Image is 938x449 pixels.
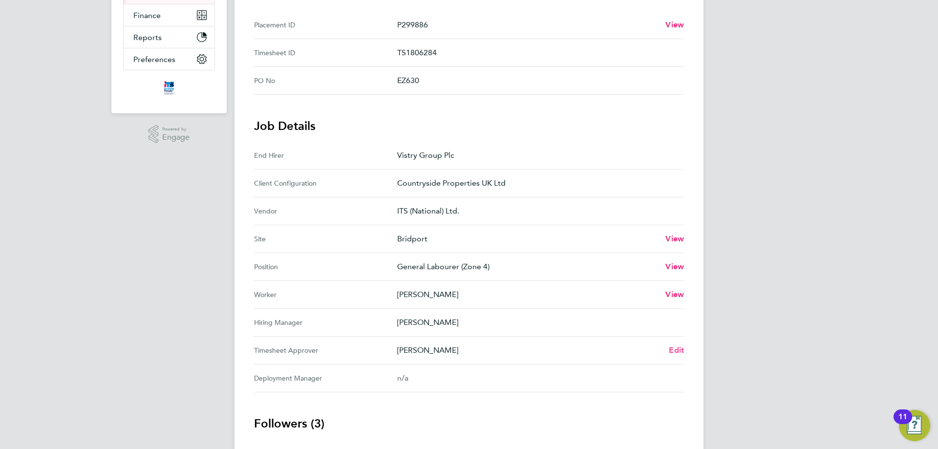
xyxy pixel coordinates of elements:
[397,150,676,161] p: Vistry Group Plc
[397,177,676,189] p: Countryside Properties UK Ltd
[254,372,397,384] div: Deployment Manager
[254,47,397,59] div: Timesheet ID
[133,11,161,20] span: Finance
[254,150,397,161] div: End Hirer
[397,372,668,384] div: n/a
[254,205,397,217] div: Vendor
[665,289,684,300] a: View
[254,289,397,300] div: Worker
[254,75,397,86] div: PO No
[665,262,684,271] span: View
[254,416,684,431] h3: Followers (3)
[162,125,190,133] span: Powered by
[397,75,676,86] p: EZ630
[397,261,658,273] p: General Labourer (Zone 4)
[162,80,176,96] img: itsconstruction-logo-retina.png
[254,261,397,273] div: Position
[899,410,930,441] button: Open Resource Center, 11 new notifications
[254,19,397,31] div: Placement ID
[133,55,175,64] span: Preferences
[133,33,162,42] span: Reports
[397,233,658,245] p: Bridport
[149,125,190,144] a: Powered byEngage
[665,261,684,273] a: View
[669,345,684,355] span: Edit
[254,317,397,328] div: Hiring Manager
[254,177,397,189] div: Client Configuration
[397,289,658,300] p: [PERSON_NAME]
[397,317,676,328] p: [PERSON_NAME]
[665,19,684,31] a: View
[124,4,214,26] button: Finance
[254,344,397,356] div: Timesheet Approver
[254,233,397,245] div: Site
[665,234,684,243] span: View
[124,48,214,70] button: Preferences
[123,80,215,96] a: Go to home page
[254,118,684,134] h3: Job Details
[397,344,661,356] p: [PERSON_NAME]
[665,20,684,29] span: View
[898,417,907,429] div: 11
[397,205,676,217] p: ITS (National) Ltd.
[397,19,658,31] p: P299886
[665,233,684,245] a: View
[669,344,684,356] a: Edit
[124,26,214,48] button: Reports
[162,133,190,142] span: Engage
[665,290,684,299] span: View
[397,47,676,59] p: TS1806284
